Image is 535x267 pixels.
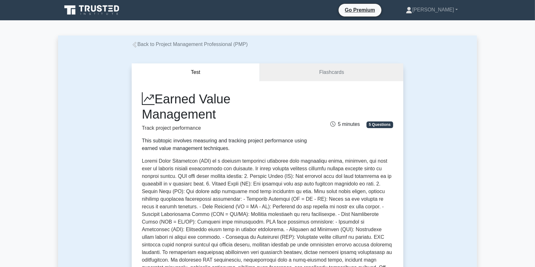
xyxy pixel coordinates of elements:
p: Track project performance [142,124,307,132]
a: Go Premium [341,6,379,14]
span: 5 minutes [330,121,360,127]
a: [PERSON_NAME] [391,3,473,16]
div: This subtopic involves measuring and tracking project performance using earned value management t... [142,137,307,152]
a: Flashcards [260,63,403,81]
button: Test [132,63,260,81]
span: 5 Questions [367,121,393,128]
h1: Earned Value Management [142,91,307,122]
a: Back to Project Management Professional (PMP) [132,42,248,47]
